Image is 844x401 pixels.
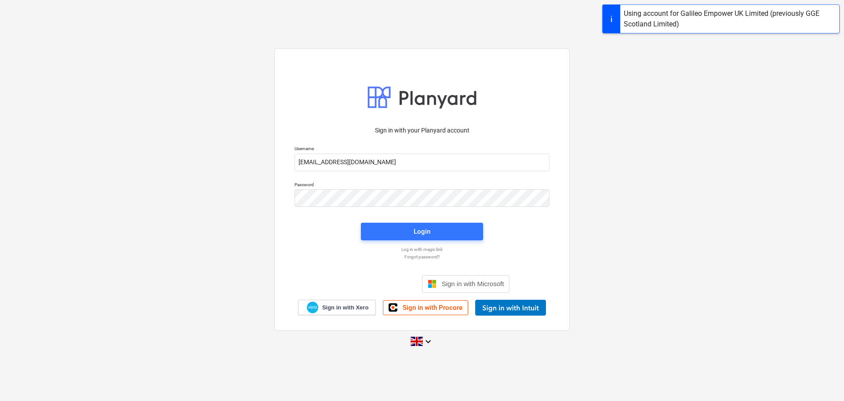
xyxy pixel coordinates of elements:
[442,280,504,287] span: Sign in with Microsoft
[290,254,554,260] a: Forgot password?
[307,302,318,313] img: Xero logo
[414,226,430,237] div: Login
[298,300,376,315] a: Sign in with Xero
[383,300,468,315] a: Sign in with Procore
[295,126,549,135] p: Sign in with your Planyard account
[295,182,549,189] p: Password
[423,336,433,347] i: keyboard_arrow_down
[295,146,549,153] p: Username
[290,246,554,252] a: Log in with magic link
[322,304,368,312] span: Sign in with Xero
[428,280,437,288] img: Microsoft logo
[403,304,462,312] span: Sign in with Procore
[330,274,419,294] iframe: Sign in with Google Button
[624,8,836,29] div: Using account for Galileo Empower UK Limited (previously GGE Scotland Limited)
[295,154,549,171] input: Username
[361,223,483,240] button: Login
